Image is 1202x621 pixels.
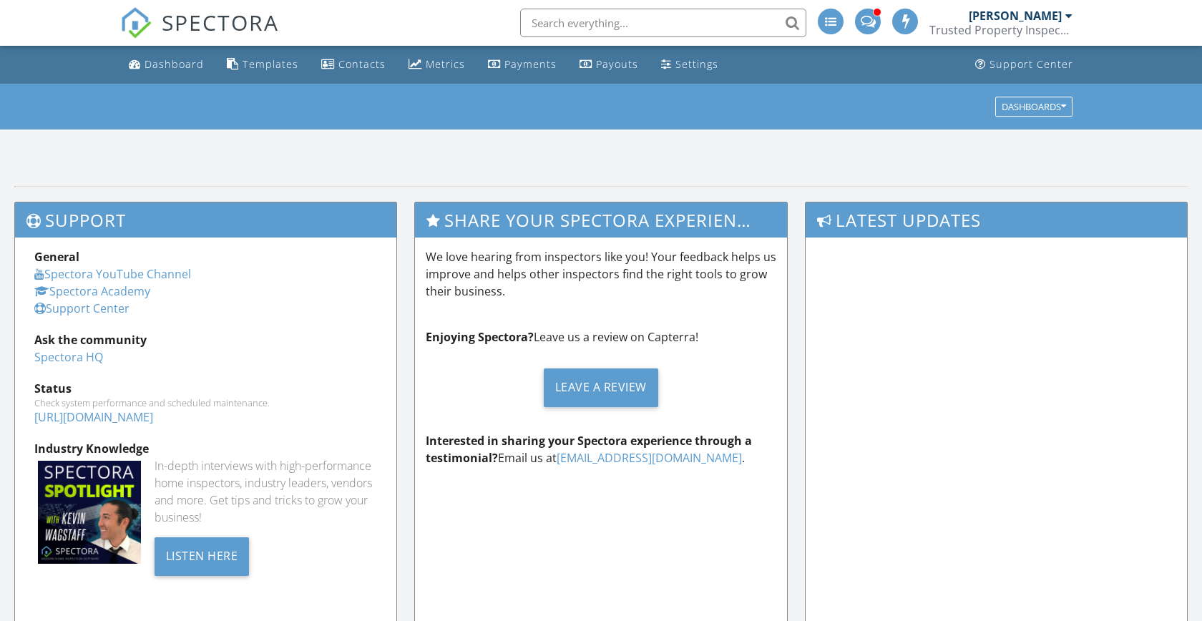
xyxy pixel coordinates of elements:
a: Templates [221,52,304,78]
img: The Best Home Inspection Software - Spectora [120,7,152,39]
div: Industry Knowledge [34,440,377,457]
a: Payments [482,52,562,78]
a: [URL][DOMAIN_NAME] [34,409,153,425]
p: We love hearing from inspectors like you! Your feedback helps us improve and helps other inspecto... [426,248,777,300]
a: Metrics [403,52,471,78]
div: Payouts [596,57,638,71]
div: Settings [675,57,718,71]
a: [EMAIL_ADDRESS][DOMAIN_NAME] [557,450,742,466]
p: Leave us a review on Capterra! [426,328,777,346]
a: SPECTORA [120,19,279,49]
a: Listen Here [155,547,250,563]
div: [PERSON_NAME] [969,9,1062,23]
div: Metrics [426,57,465,71]
h3: Share Your Spectora Experience [415,202,788,238]
a: Support Center [34,300,130,316]
div: Support Center [990,57,1073,71]
input: Search everything... [520,9,806,37]
span: SPECTORA [162,7,279,37]
a: Payouts [574,52,644,78]
a: Settings [655,52,724,78]
a: Dashboard [123,52,210,78]
div: Status [34,380,377,397]
div: Payments [504,57,557,71]
strong: Enjoying Spectora? [426,329,534,345]
div: Check system performance and scheduled maintenance. [34,397,377,409]
a: Leave a Review [426,357,777,418]
div: In-depth interviews with high-performance home inspectors, industry leaders, vendors and more. Ge... [155,457,377,526]
div: Listen Here [155,537,250,576]
div: Dashboard [145,57,204,71]
div: Ask the community [34,331,377,348]
div: Leave a Review [544,368,658,407]
button: Dashboards [995,97,1072,117]
div: Contacts [338,57,386,71]
img: Spectoraspolightmain [38,461,141,564]
a: Spectora Academy [34,283,150,299]
a: Contacts [316,52,391,78]
div: Trusted Property Inspections, LLC [929,23,1072,37]
h3: Support [15,202,396,238]
p: Email us at . [426,432,777,466]
div: Dashboards [1002,102,1066,112]
a: Spectora YouTube Channel [34,266,191,282]
strong: General [34,249,79,265]
strong: Interested in sharing your Spectora experience through a testimonial? [426,433,752,466]
div: Templates [243,57,298,71]
a: Spectora HQ [34,349,103,365]
h3: Latest Updates [806,202,1187,238]
a: Support Center [969,52,1079,78]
